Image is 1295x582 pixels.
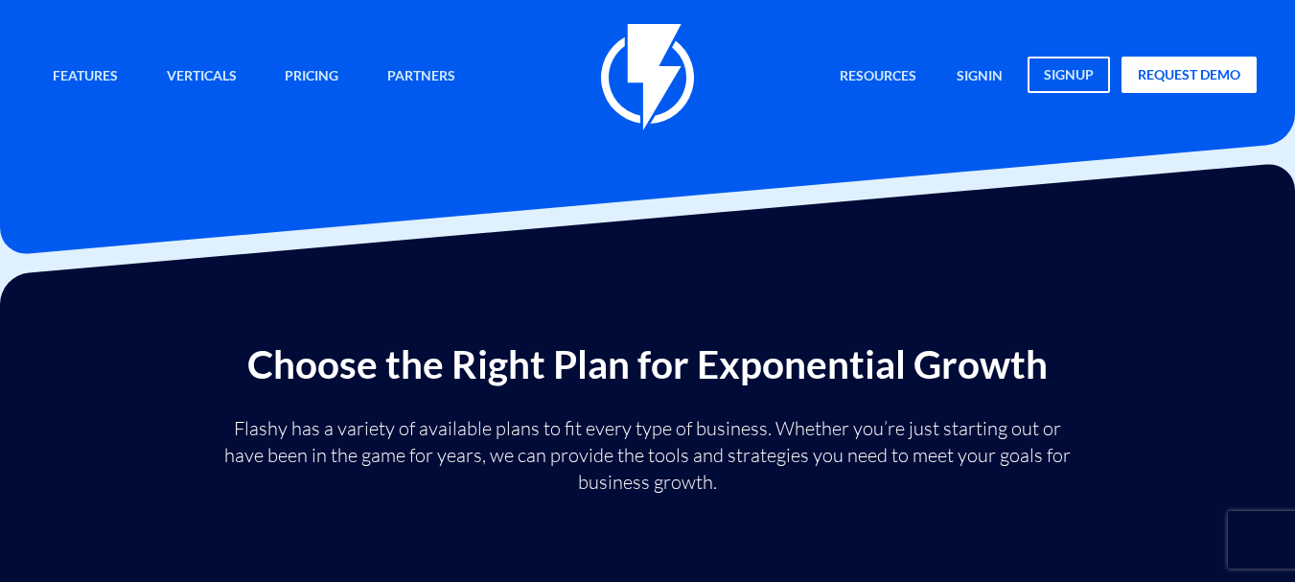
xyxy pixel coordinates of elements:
a: signup [1028,57,1110,93]
a: Features [38,57,132,98]
a: signin [942,57,1017,98]
p: Flashy has a variety of available plans to fit every type of business. Whether you’re just starti... [217,415,1079,496]
a: Partners [373,57,470,98]
h2: Choose the Right Plan for Exponential Growth [14,343,1281,386]
a: request demo [1122,57,1257,93]
a: Verticals [152,57,251,98]
a: Resources [825,57,931,98]
a: Pricing [270,57,353,98]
